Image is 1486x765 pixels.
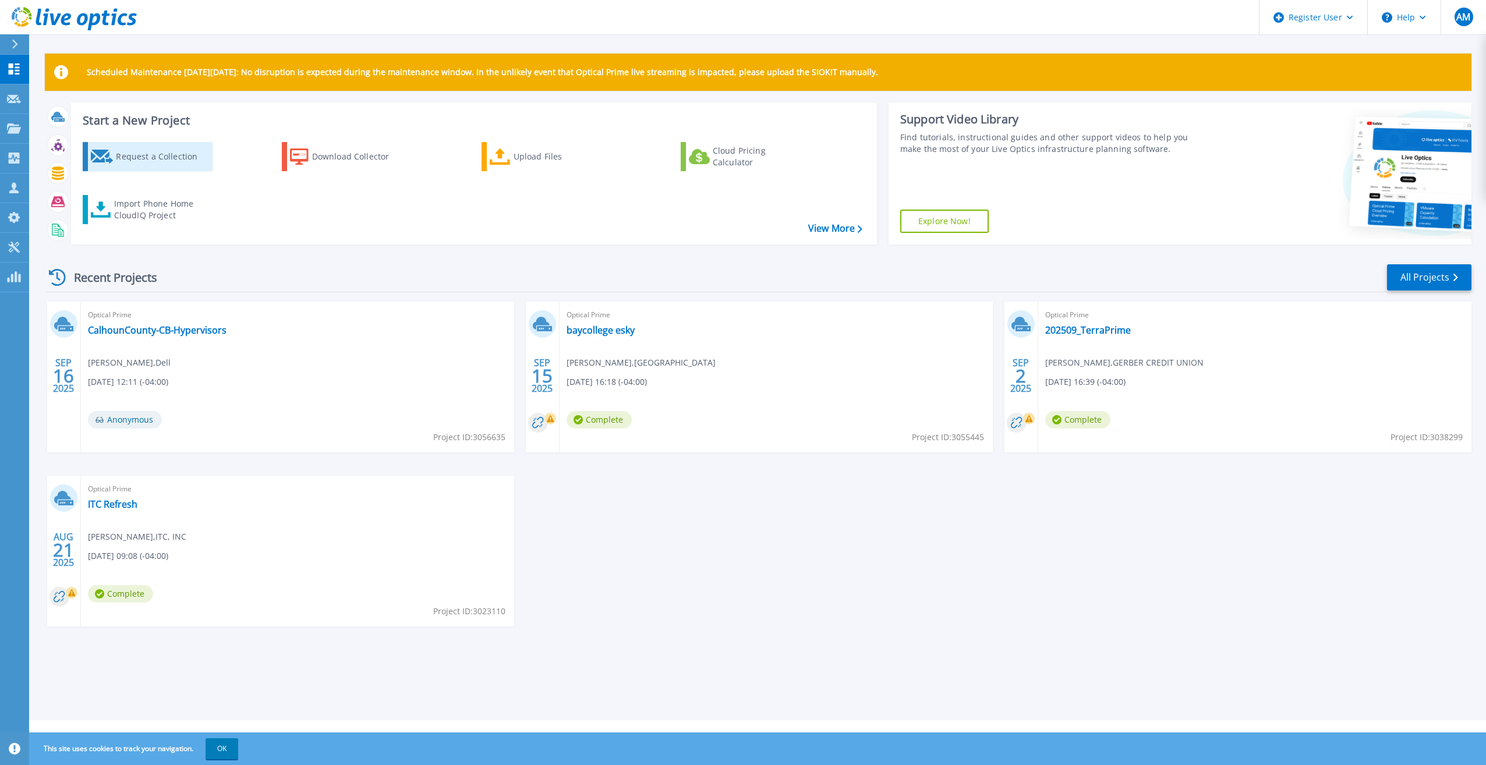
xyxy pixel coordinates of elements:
span: Complete [567,411,632,428]
div: Import Phone Home CloudIQ Project [114,198,205,221]
span: Project ID: 3023110 [433,605,505,618]
p: Scheduled Maintenance [DATE][DATE]: No disruption is expected during the maintenance window. In t... [87,68,878,77]
div: Request a Collection [116,145,209,168]
a: CalhounCounty-CB-Hypervisors [88,324,227,336]
a: All Projects [1387,264,1471,291]
span: Optical Prime [567,309,986,321]
div: Upload Files [514,145,607,168]
span: This site uses cookies to track your navigation. [32,738,238,759]
div: SEP 2025 [1010,355,1032,397]
button: OK [206,738,238,759]
span: 15 [532,371,553,381]
a: Request a Collection [83,142,213,171]
div: Find tutorials, instructional guides and other support videos to help you make the most of your L... [900,132,1201,155]
span: AM [1456,12,1470,22]
div: SEP 2025 [52,355,75,397]
div: Recent Projects [45,263,173,292]
span: [PERSON_NAME] , Dell [88,356,171,369]
span: 21 [53,545,74,555]
span: Project ID: 3056635 [433,431,505,444]
a: Explore Now! [900,210,989,233]
div: Support Video Library [900,112,1201,127]
a: ITC Refresh [88,498,137,510]
span: Complete [1045,411,1110,428]
a: 202509_TerraPrime [1045,324,1131,336]
span: [PERSON_NAME] , GERBER CREDIT UNION [1045,356,1204,369]
a: Cloud Pricing Calculator [681,142,811,171]
div: SEP 2025 [531,355,553,397]
a: Upload Files [482,142,611,171]
span: 2 [1016,371,1026,381]
a: View More [808,223,862,234]
span: Project ID: 3055445 [912,431,984,444]
span: [PERSON_NAME] , [GEOGRAPHIC_DATA] [567,356,716,369]
span: Anonymous [88,411,162,428]
span: Complete [88,585,153,603]
span: Optical Prime [88,309,507,321]
span: Project ID: 3038299 [1391,431,1463,444]
div: Download Collector [312,145,405,168]
span: [DATE] 16:39 (-04:00) [1045,376,1126,388]
h3: Start a New Project [83,114,862,127]
span: Optical Prime [88,483,507,495]
a: Download Collector [282,142,412,171]
span: [DATE] 09:08 (-04:00) [88,550,168,562]
span: Optical Prime [1045,309,1464,321]
span: [DATE] 16:18 (-04:00) [567,376,647,388]
span: [DATE] 12:11 (-04:00) [88,376,168,388]
div: AUG 2025 [52,529,75,571]
div: Cloud Pricing Calculator [713,145,806,168]
span: [PERSON_NAME] , ITC, INC [88,530,186,543]
span: 16 [53,371,74,381]
a: baycollege esky [567,324,635,336]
